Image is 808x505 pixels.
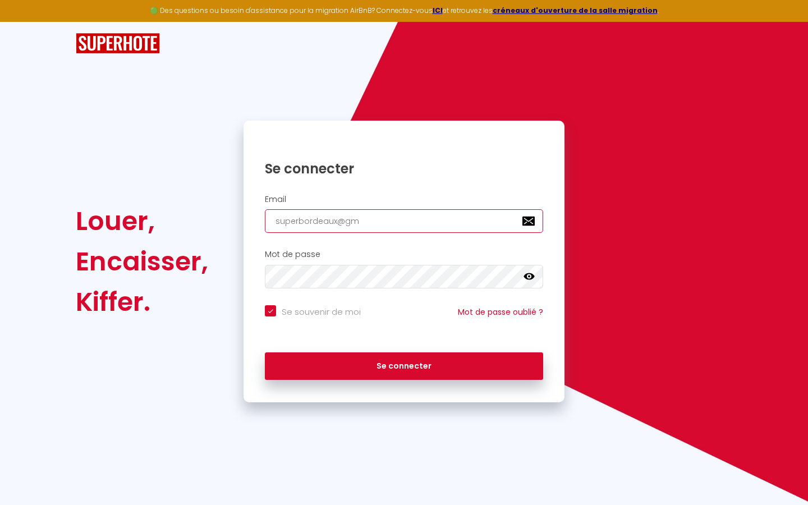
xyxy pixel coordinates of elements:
[76,241,208,282] div: Encaisser,
[433,6,443,15] a: ICI
[76,282,208,322] div: Kiffer.
[265,160,543,177] h1: Se connecter
[265,250,543,259] h2: Mot de passe
[9,4,43,38] button: Ouvrir le widget de chat LiveChat
[265,209,543,233] input: Ton Email
[458,306,543,318] a: Mot de passe oublié ?
[265,352,543,380] button: Se connecter
[76,201,208,241] div: Louer,
[265,195,543,204] h2: Email
[76,33,160,54] img: SuperHote logo
[493,6,658,15] a: créneaux d'ouverture de la salle migration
